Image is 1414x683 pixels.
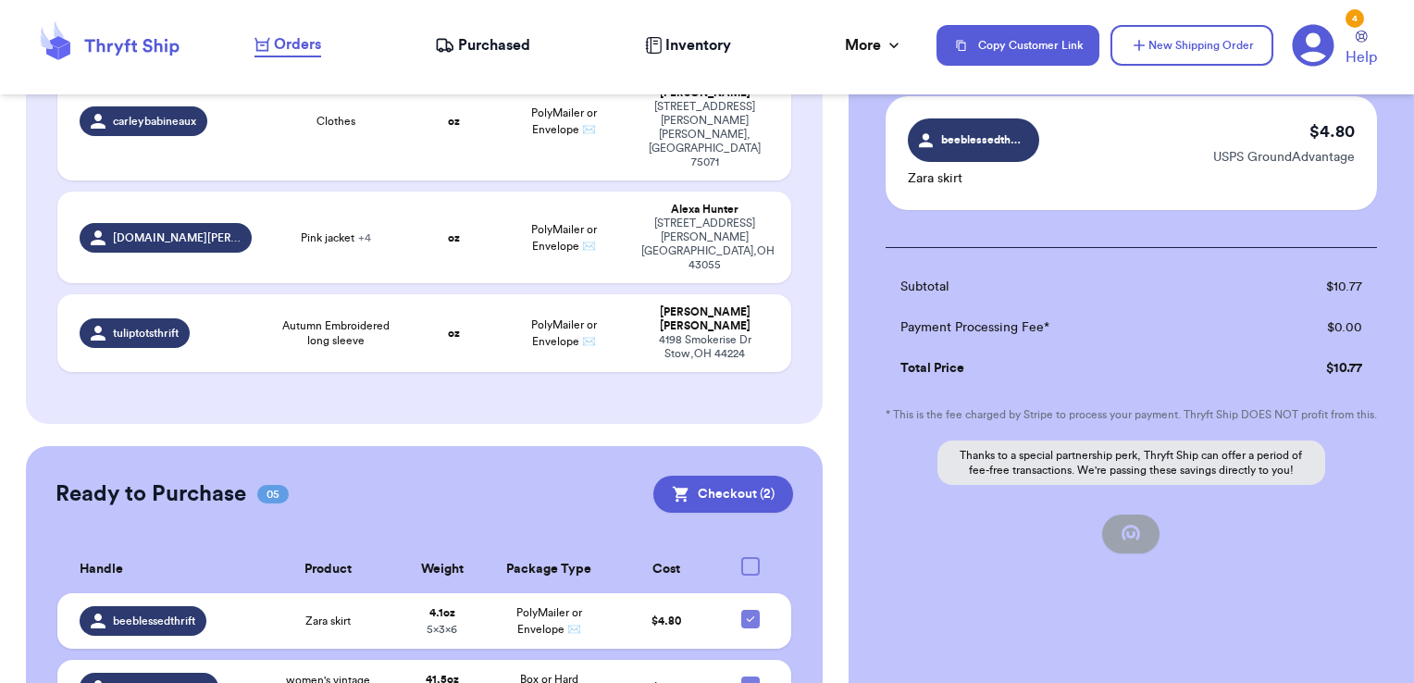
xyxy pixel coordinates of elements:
span: Purchased [458,34,530,56]
td: $ 0.00 [1245,307,1377,348]
div: [PERSON_NAME] [PERSON_NAME] [641,305,770,333]
p: Zara skirt [908,169,1039,188]
span: PolyMailer or Envelope ✉️ [516,607,582,635]
a: Inventory [645,34,731,56]
td: Subtotal [886,267,1245,307]
strong: oz [448,328,460,339]
div: [STREET_ADDRESS][PERSON_NAME] [GEOGRAPHIC_DATA] , OH 43055 [641,217,770,272]
p: Thanks to a special partnership perk, Thryft Ship can offer a period of fee-free transactions. We... [937,441,1325,485]
h2: Ready to Purchase [56,479,246,509]
a: Purchased [435,34,530,56]
a: 4 [1292,24,1334,67]
td: $ 10.77 [1245,267,1377,307]
span: Zara skirt [305,614,351,628]
button: New Shipping Order [1110,25,1273,66]
span: [DOMAIN_NAME][PERSON_NAME] [113,230,241,245]
th: Package Type [485,546,614,593]
span: PolyMailer or Envelope ✉️ [531,224,597,252]
span: Handle [80,560,123,579]
span: $ 4.80 [651,615,681,627]
span: PolyMailer or Envelope ✉️ [531,107,597,135]
a: Orders [254,33,321,57]
td: Payment Processing Fee* [886,307,1245,348]
span: Help [1346,46,1377,68]
p: USPS GroundAdvantage [1213,148,1355,167]
span: 5 x 3 x 6 [427,624,457,635]
th: Cost [614,546,721,593]
div: Alexa Hunter [641,203,770,217]
span: beeblessedthrift [113,614,195,628]
div: [STREET_ADDRESS][PERSON_NAME] [PERSON_NAME] , [GEOGRAPHIC_DATA] 75071 [641,100,770,169]
th: Product [256,546,399,593]
span: Pink jacket [301,230,371,245]
td: $ 10.77 [1245,348,1377,389]
strong: 4.1 oz [429,607,455,618]
div: 4 [1346,9,1364,28]
button: Copy Customer Link [936,25,1099,66]
span: 05 [257,485,289,503]
button: Checkout (2) [653,476,793,513]
strong: oz [448,116,460,127]
span: Clothes [316,114,355,129]
p: $ 4.80 [1309,118,1355,144]
span: PolyMailer or Envelope ✉️ [531,319,597,347]
div: 4198 Smokerise Dr Stow , OH 44224 [641,333,770,361]
span: carleybabineaux [113,114,196,129]
a: Help [1346,31,1377,68]
span: Orders [274,33,321,56]
span: beeblessedthrift [941,131,1023,148]
td: Total Price [886,348,1245,389]
span: tuliptotsthrift [113,326,179,341]
span: + 4 [358,232,371,243]
span: Autumn Embroidered long sleeve [274,318,399,348]
div: More [845,34,903,56]
p: * This is the fee charged by Stripe to process your payment. Thryft Ship DOES NOT profit from this. [886,407,1377,422]
strong: oz [448,232,460,243]
span: Inventory [665,34,731,56]
th: Weight [399,546,484,593]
